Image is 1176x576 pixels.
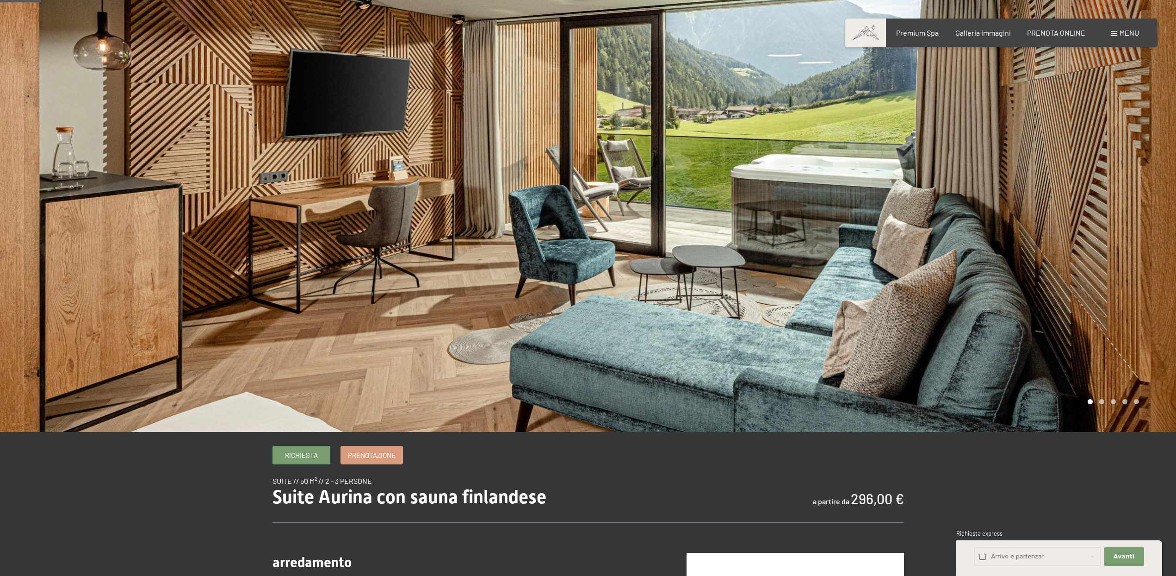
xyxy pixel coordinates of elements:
a: Premium Spa [896,28,939,37]
a: Richiesta [273,446,330,464]
span: arredamento [272,554,352,570]
span: suite // 50 m² // 2 - 3 persone [272,476,372,485]
span: a partire da [813,497,849,506]
a: PRENOTA ONLINE [1027,28,1085,37]
span: Avanti [1114,552,1134,561]
span: Menu [1120,28,1139,37]
span: Richiesta [285,451,318,460]
a: Prenotazione [341,446,402,464]
button: Avanti [1104,547,1144,566]
span: Suite Aurina con sauna finlandese [272,486,546,508]
a: Galleria immagini [955,28,1011,37]
b: 296,00 € [851,490,904,507]
span: Prenotazione [348,451,396,460]
span: Richiesta express [956,530,1003,537]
